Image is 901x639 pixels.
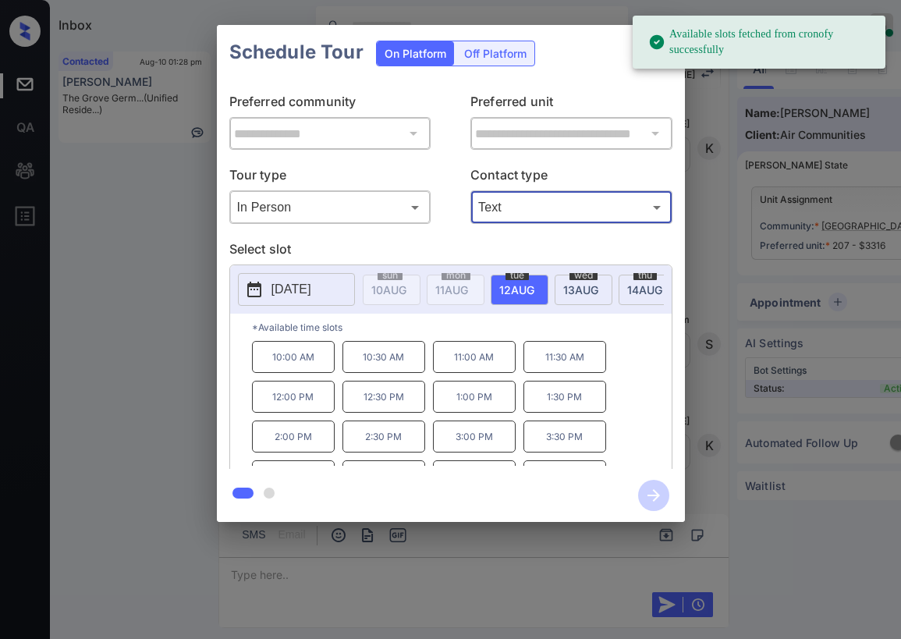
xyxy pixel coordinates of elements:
p: 12:30 PM [342,381,425,413]
p: 4:00 PM [252,460,335,492]
p: 1:30 PM [523,381,606,413]
p: Contact type [470,165,672,190]
p: 12:00 PM [252,381,335,413]
div: Text [474,194,669,220]
span: 13 AUG [563,283,598,296]
h2: Schedule Tour [217,25,376,80]
p: 3:00 PM [433,421,516,453]
p: Select slot [229,240,672,264]
p: Tour type [229,165,431,190]
p: 10:00 AM [252,341,335,373]
p: 11:00 AM [433,341,516,373]
span: 14 AUG [627,283,662,296]
p: 4:30 PM [342,460,425,492]
div: date-select [555,275,612,305]
p: 2:00 PM [252,421,335,453]
span: thu [633,271,657,280]
div: date-select [619,275,676,305]
p: 3:30 PM [523,421,606,453]
p: 1:00 PM [433,381,516,413]
p: [DATE] [271,280,311,299]
button: btn-next [629,475,679,516]
div: On Platform [377,41,454,66]
p: 2:30 PM [342,421,425,453]
div: date-select [491,275,548,305]
p: 5:30 PM [523,460,606,492]
p: 5:00 PM [433,460,516,492]
p: *Available time slots [252,314,672,341]
p: Preferred community [229,92,431,117]
p: 11:30 AM [523,341,606,373]
span: wed [569,271,598,280]
span: tue [505,271,529,280]
button: [DATE] [238,273,355,306]
p: 10:30 AM [342,341,425,373]
p: Preferred unit [470,92,672,117]
div: Off Platform [456,41,534,66]
div: Available slots fetched from cronofy successfully [648,20,873,64]
span: 12 AUG [499,283,534,296]
div: In Person [233,194,427,220]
